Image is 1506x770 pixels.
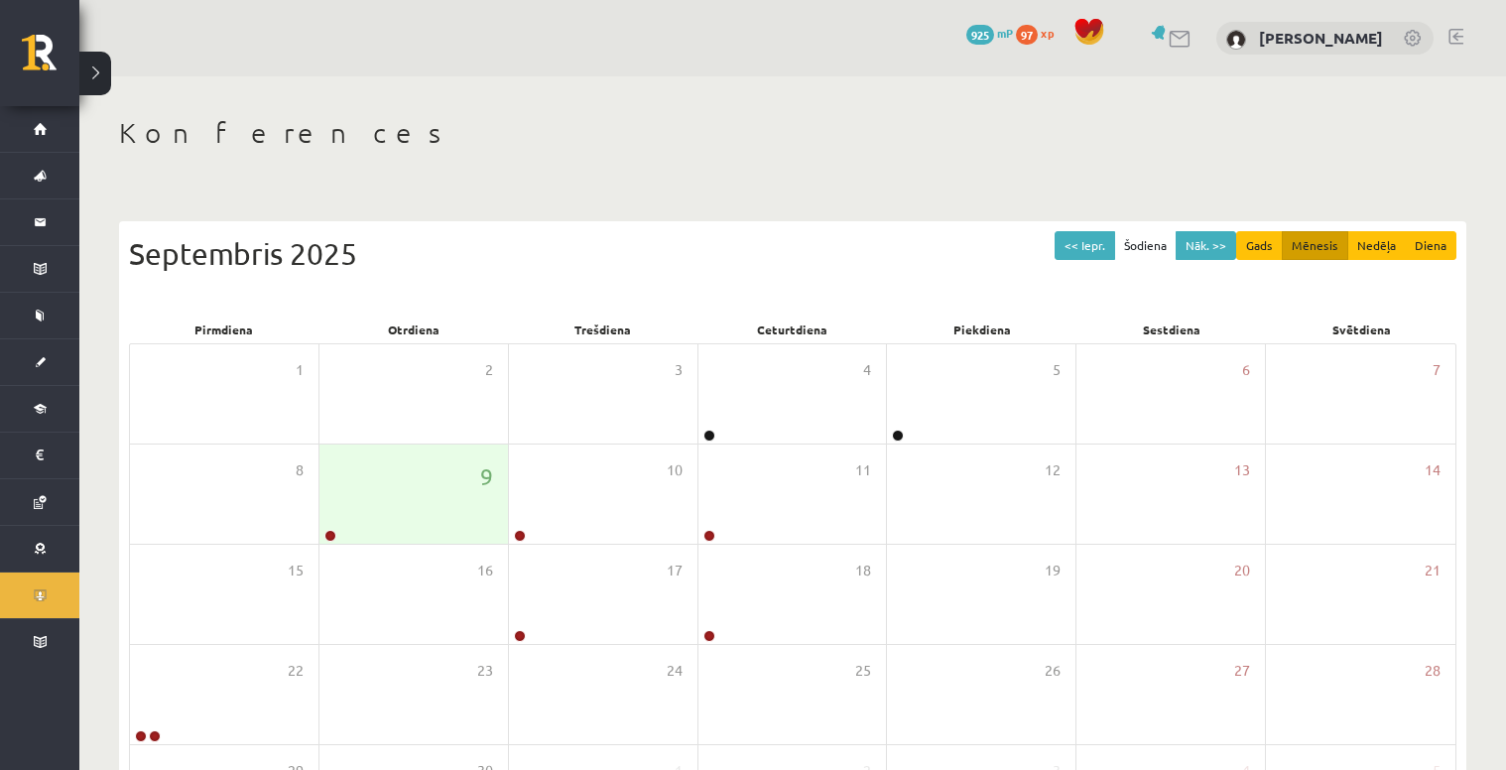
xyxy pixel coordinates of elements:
span: 20 [1234,560,1250,581]
span: 26 [1045,660,1061,682]
span: 23 [477,660,493,682]
button: Šodiena [1114,231,1177,260]
button: Mēnesis [1282,231,1348,260]
span: 15 [288,560,304,581]
button: Diena [1405,231,1456,260]
span: 25 [855,660,871,682]
a: Rīgas 1. Tālmācības vidusskola [22,35,79,84]
span: 27 [1234,660,1250,682]
span: 14 [1425,459,1441,481]
span: 21 [1425,560,1441,581]
span: 12 [1045,459,1061,481]
span: 18 [855,560,871,581]
div: Sestdiena [1077,316,1267,343]
span: 8 [296,459,304,481]
span: 19 [1045,560,1061,581]
span: 1 [296,359,304,381]
span: 5 [1053,359,1061,381]
span: 22 [288,660,304,682]
div: Pirmdiena [129,316,318,343]
div: Septembris 2025 [129,231,1456,276]
a: 97 xp [1016,25,1064,41]
div: Ceturtdiena [697,316,887,343]
span: 24 [667,660,683,682]
button: Nedēļa [1347,231,1406,260]
span: 925 [966,25,994,45]
span: 7 [1433,359,1441,381]
div: Otrdiena [318,316,508,343]
span: 17 [667,560,683,581]
div: Trešdiena [508,316,697,343]
a: 925 mP [966,25,1013,41]
span: 3 [675,359,683,381]
span: 13 [1234,459,1250,481]
div: Svētdiena [1267,316,1456,343]
div: Piekdiena [888,316,1077,343]
span: 9 [480,459,493,493]
button: << Iepr. [1055,231,1115,260]
a: [PERSON_NAME] [1259,28,1383,48]
span: 28 [1425,660,1441,682]
span: 10 [667,459,683,481]
h1: Konferences [119,116,1466,150]
span: xp [1041,25,1054,41]
span: 97 [1016,25,1038,45]
img: Daniela Estere Smoroģina [1226,30,1246,50]
span: 4 [863,359,871,381]
span: mP [997,25,1013,41]
span: 2 [485,359,493,381]
button: Nāk. >> [1176,231,1236,260]
button: Gads [1236,231,1283,260]
span: 16 [477,560,493,581]
span: 6 [1242,359,1250,381]
span: 11 [855,459,871,481]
